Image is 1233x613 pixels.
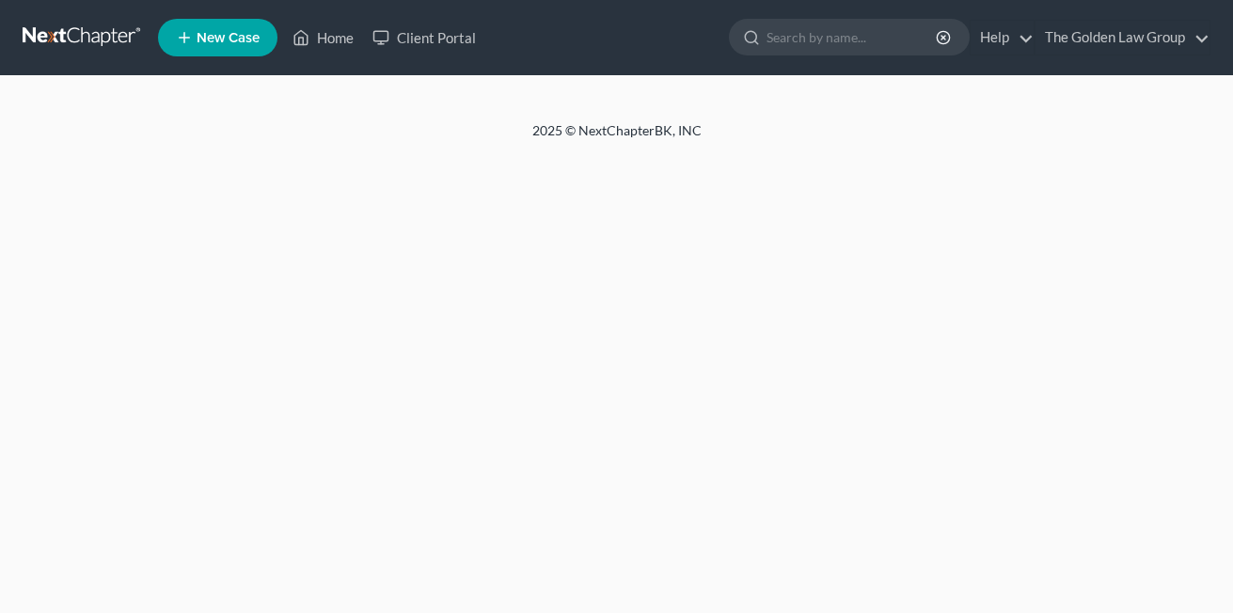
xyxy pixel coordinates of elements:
a: Client Portal [363,21,485,55]
span: New Case [197,31,260,45]
a: Help [971,21,1034,55]
a: The Golden Law Group [1035,21,1209,55]
input: Search by name... [767,20,939,55]
a: Home [283,21,363,55]
div: 2025 © NextChapterBK, INC [81,121,1153,155]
